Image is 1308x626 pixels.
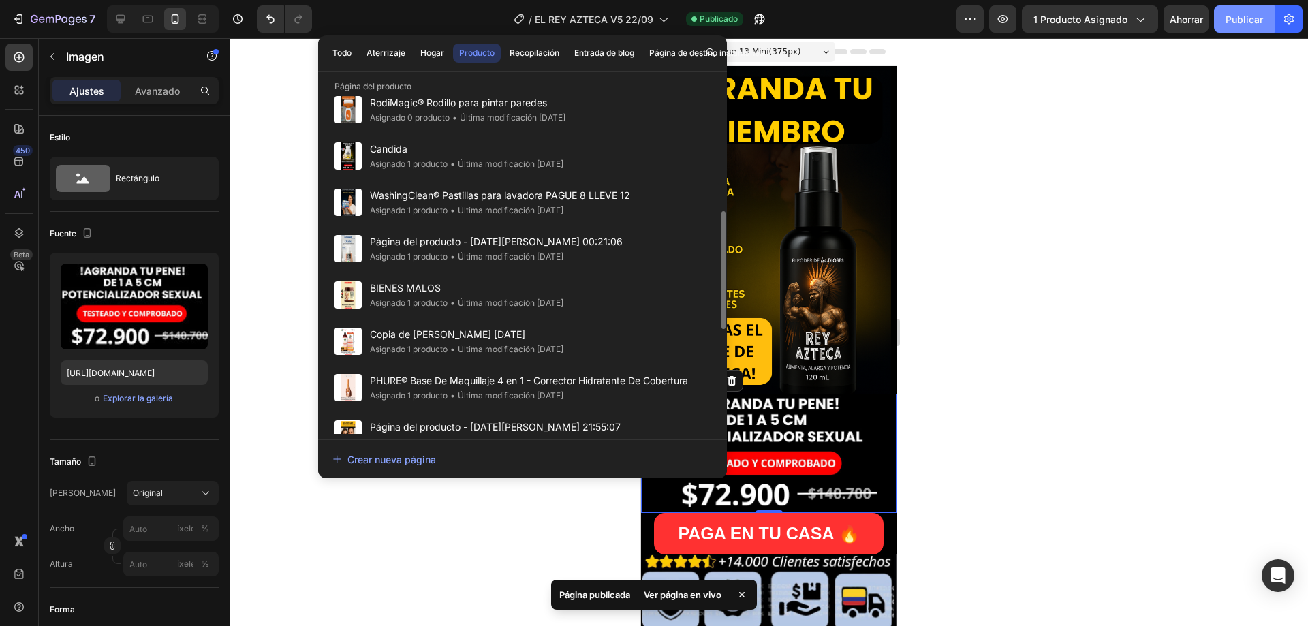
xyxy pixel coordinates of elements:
button: Crear nueva página [332,445,713,473]
div: Abrir Intercom Messenger [1262,559,1294,592]
input: píxeles% [123,552,219,576]
button: Recopilación [503,44,565,63]
button: Original [127,481,219,505]
font: Entrada de blog [574,48,634,58]
input: https://ejemplo.com/imagen.jpg [61,360,208,385]
font: Recopilación [510,48,559,58]
font: 450 [16,146,30,155]
font: Estilo [50,132,70,142]
p: Imagen [66,48,182,65]
font: • [450,251,455,262]
div: Deshacer/Rehacer [257,5,312,33]
font: Asignado 1 producto [370,344,448,354]
font: Ajustes [69,85,104,97]
font: Página de destino instantánea [649,48,764,58]
font: • [452,112,457,123]
font: / [529,14,532,25]
font: Ancho [50,523,74,533]
font: Última modificación [DATE] [458,251,563,262]
font: Página del producto - [DATE][PERSON_NAME] 21:55:07 [370,421,621,433]
font: Todo [332,48,352,58]
font: Fuente [50,228,76,238]
font: Rectángulo [116,173,159,183]
font: Última modificación [DATE] [458,205,563,215]
button: Explorar la galería [102,392,174,405]
font: Imagen [66,50,104,63]
font: • [450,205,455,215]
font: Asignado 1 producto [370,390,448,401]
font: % [201,523,209,533]
font: Hogar [420,48,444,58]
font: Asignado 1 producto [370,159,448,169]
font: PHURE® Base De Maquillaje 4 en 1 - Corrector Hidratante De Cobertura [370,375,688,386]
font: Tamaño [50,456,81,467]
font: [PERSON_NAME] [50,488,116,498]
font: Crear nueva página [347,454,436,465]
font: 7 [89,12,95,26]
font: píxeles [172,523,200,533]
font: Última modificación [DATE] [458,159,563,169]
font: Última modificación [DATE] [460,112,565,123]
font: Aterrizaje [367,48,405,58]
font: Producto [459,48,495,58]
button: % [178,556,194,572]
font: EL REY AZTECA V5 22/09 [535,14,653,25]
font: Asignado 1 producto [370,205,448,215]
font: • [450,159,455,169]
button: % [178,520,194,537]
font: Última modificación [DATE] [458,390,563,401]
font: Avanzado [135,85,180,97]
font: Beta [14,250,29,260]
font: Publicado [700,14,738,24]
button: Hogar [414,44,450,63]
img: imagen de vista previa [61,264,208,349]
button: Página de destino instantánea [643,44,770,63]
font: Asignado 1 producto [370,298,448,308]
font: WashingClean® Pastillas para lavadora PAGUE 8 LLEVE 12 [370,189,630,201]
font: Altura [50,559,73,569]
button: Producto [453,44,501,63]
font: Asignado 0 producto [370,112,450,123]
font: Ahorrar [1170,14,1203,25]
font: Ver página en vivo [644,589,721,600]
font: • [450,298,455,308]
button: 1 producto asignado [1022,5,1158,33]
button: Ahorrar [1164,5,1209,33]
input: píxeles% [123,516,219,541]
button: 7 [5,5,102,33]
button: píxeles [197,520,213,537]
font: • [450,344,455,354]
font: o [95,393,99,403]
button: Entrada de blog [568,44,640,63]
font: Forma [50,604,75,614]
font: Copia de [PERSON_NAME] [DATE] [370,328,525,340]
font: Publicar [1226,14,1263,25]
font: % [201,559,209,569]
button: Aterrizaje [360,44,411,63]
font: Última modificación [DATE] [458,344,563,354]
font: BIENES MALOS [370,282,441,294]
font: Explorar la galería [103,393,173,403]
button: Publicar [1214,5,1275,33]
button: Todo [326,44,358,63]
font: Candida [370,143,407,155]
font: Página del producto - [DATE][PERSON_NAME] 00:21:06 [370,236,623,247]
font: Última modificación [DATE] [458,298,563,308]
font: RodiMagic® Rodillo para pintar paredes [370,97,547,108]
button: píxeles [197,556,213,572]
font: Página del producto [334,81,411,91]
font: Página publicada [559,589,630,600]
font: píxeles [172,559,200,569]
font: • [450,390,455,401]
iframe: Área de diseño [641,38,897,626]
font: Asignado 1 producto [370,251,448,262]
font: 1 producto asignado [1033,14,1127,25]
font: Original [133,488,163,498]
